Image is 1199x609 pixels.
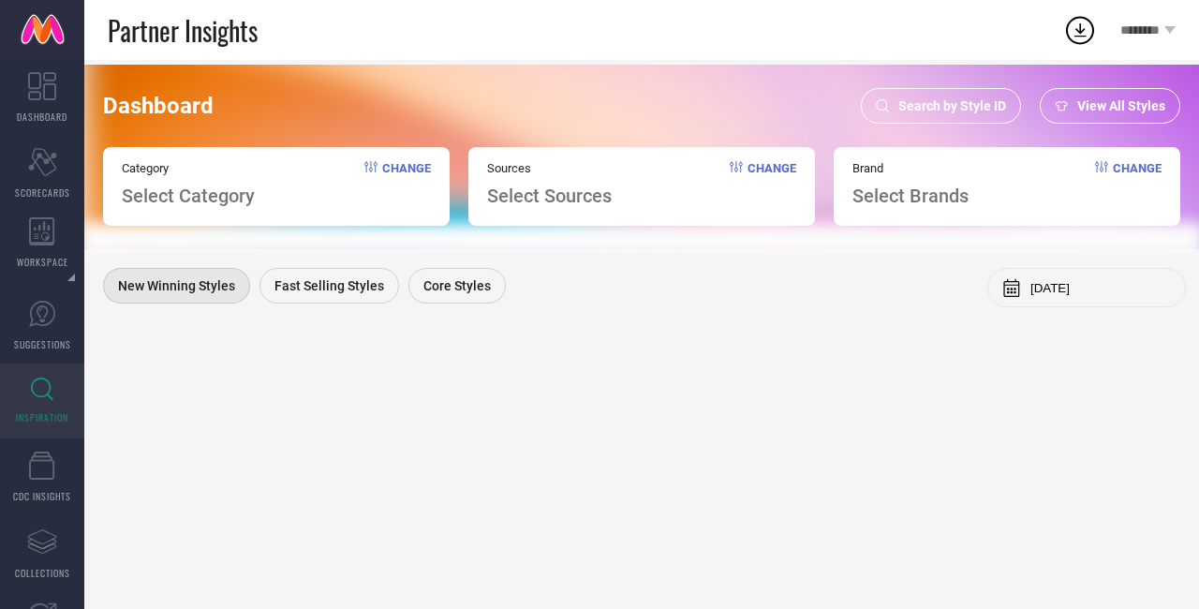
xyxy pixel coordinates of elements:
span: Change [1113,161,1162,207]
span: Select Brands [852,185,969,207]
span: Sources [487,161,612,175]
span: Partner Insights [108,11,258,50]
span: Change [748,161,796,207]
span: New Winning Styles [118,278,235,293]
span: INSPIRATION [16,410,68,424]
span: Select Category [122,185,255,207]
span: WORKSPACE [17,255,68,269]
span: Select Sources [487,185,612,207]
span: Fast Selling Styles [274,278,384,293]
span: View All Styles [1077,98,1165,113]
span: Change [382,161,431,207]
input: Select month [1030,281,1171,295]
span: COLLECTIONS [15,566,70,580]
span: SUGGESTIONS [14,337,71,351]
span: Brand [852,161,969,175]
span: Core Styles [423,278,491,293]
span: CDC INSIGHTS [13,489,71,503]
span: DASHBOARD [17,110,67,124]
span: SCORECARDS [15,186,70,200]
span: Search by Style ID [898,98,1006,113]
span: Dashboard [103,93,214,119]
div: Open download list [1063,13,1097,47]
span: Category [122,161,255,175]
